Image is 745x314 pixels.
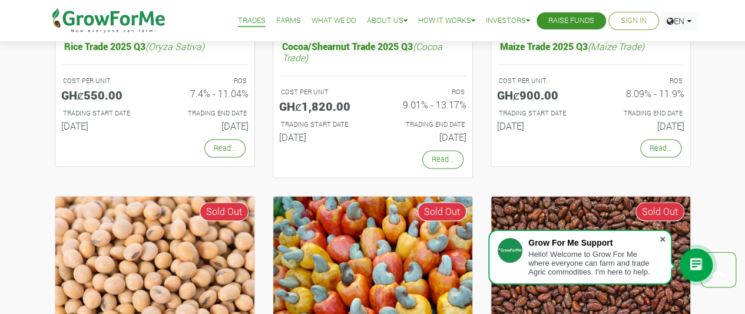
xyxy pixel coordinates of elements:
p: Estimated Trading Start Date [63,108,144,118]
a: How it Works [418,15,475,27]
a: About Us [367,15,408,27]
h6: 7.4% - 11.04% [164,88,249,99]
a: Investors [486,15,530,27]
p: ROS [383,87,465,97]
h5: GHȼ900.00 [497,88,582,102]
p: Estimated Trading Start Date [281,120,362,130]
p: Estimated Trading Start Date [499,108,580,118]
p: COST PER UNIT [281,87,362,97]
div: Hello! Welcome to Grow For Me where everyone can farm and trade Agric commodities. I'm here to help. [528,250,659,276]
span: Sold Out [635,202,684,221]
i: (Cocoa Trade) [282,40,442,64]
div: Grow For Me Support [528,238,659,247]
h6: [DATE] [164,120,249,131]
a: Raise Funds [548,15,594,27]
a: Read... [204,139,246,157]
a: Farms [276,15,301,27]
p: ROS [165,76,247,86]
i: (Maize Trade) [588,40,644,52]
a: Sign In [621,15,647,27]
a: What We Do [312,15,356,27]
span: Sold Out [418,202,466,221]
h5: GHȼ1,820.00 [279,99,364,113]
h6: 9.01% - 13.17% [382,99,466,110]
h6: [DATE] [61,120,146,131]
h6: 8.09% - 11.9% [600,88,684,99]
a: Cocoa/Shearnut Trade 2025 Q3(Cocoa Trade) COST PER UNIT GHȼ1,820.00 ROS 9.01% - 13.17% TRADING ST... [279,38,466,147]
h6: [DATE] [497,120,582,131]
h6: [DATE] [279,131,364,143]
p: COST PER UNIT [499,76,580,86]
p: COST PER UNIT [63,76,144,86]
a: EN [661,12,697,30]
a: Trades [238,15,266,27]
p: Estimated Trading End Date [383,120,465,130]
a: Rice Trade 2025 Q3(Oryza Sativa) COST PER UNIT GHȼ550.00 ROS 7.4% - 11.04% TRADING START DATE [DA... [61,38,249,136]
h6: [DATE] [600,120,684,131]
h5: Rice Trade 2025 Q3 [61,38,249,55]
a: Maize Trade 2025 Q3(Maize Trade) COST PER UNIT GHȼ900.00 ROS 8.09% - 11.9% TRADING START DATE [DA... [497,38,684,136]
span: Sold Out [200,202,249,221]
a: Read... [640,139,681,157]
h5: Maize Trade 2025 Q3 [497,38,684,55]
h6: [DATE] [382,131,466,143]
p: ROS [601,76,683,86]
p: Estimated Trading End Date [165,108,247,118]
a: Read... [422,150,463,168]
h5: GHȼ550.00 [61,88,146,102]
h5: Cocoa/Shearnut Trade 2025 Q3 [279,38,466,66]
i: (Oryza Sativa) [145,40,204,52]
p: Estimated Trading End Date [601,108,683,118]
